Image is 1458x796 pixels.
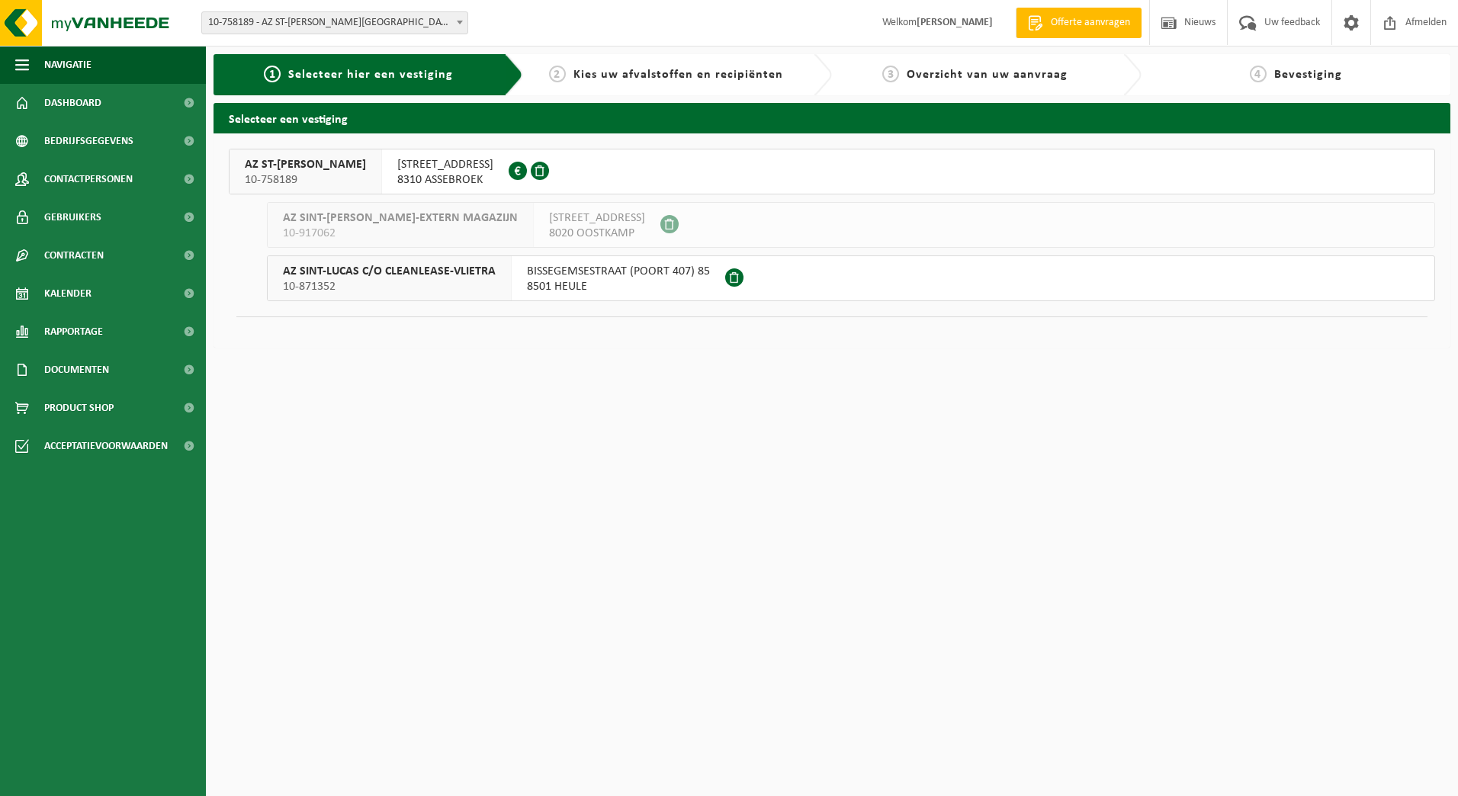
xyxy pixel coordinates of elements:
span: 3 [882,66,899,82]
span: Kies uw afvalstoffen en recipiënten [573,69,783,81]
button: AZ SINT-LUCAS C/O CLEANLEASE-VLIETRA 10-871352 BISSEGEMSESTRAAT (POORT 407) 858501 HEULE [267,255,1435,301]
span: 10-917062 [283,226,518,241]
span: 10-758189 - AZ ST-LUCAS BRUGGE - ASSEBROEK [202,12,467,34]
a: Offerte aanvragen [1016,8,1142,38]
span: Documenten [44,351,109,389]
span: Selecteer hier een vestiging [288,69,453,81]
span: BISSEGEMSESTRAAT (POORT 407) 85 [527,264,710,279]
span: AZ SINT-[PERSON_NAME]-EXTERN MAGAZIJN [283,210,518,226]
span: Contracten [44,236,104,274]
span: [STREET_ADDRESS] [549,210,645,226]
span: 8020 OOSTKAMP [549,226,645,241]
span: AZ SINT-LUCAS C/O CLEANLEASE-VLIETRA [283,264,496,279]
span: Bedrijfsgegevens [44,122,133,160]
span: 10-871352 [283,279,496,294]
span: Gebruikers [44,198,101,236]
span: 2 [549,66,566,82]
span: 10-758189 [245,172,366,188]
strong: [PERSON_NAME] [917,17,993,28]
span: AZ ST-[PERSON_NAME] [245,157,366,172]
span: 4 [1250,66,1267,82]
span: Overzicht van uw aanvraag [907,69,1068,81]
span: 1 [264,66,281,82]
span: 10-758189 - AZ ST-LUCAS BRUGGE - ASSEBROEK [201,11,468,34]
span: Contactpersonen [44,160,133,198]
span: [STREET_ADDRESS] [397,157,493,172]
span: Bevestiging [1274,69,1342,81]
span: 8310 ASSEBROEK [397,172,493,188]
span: Acceptatievoorwaarden [44,427,168,465]
span: Navigatie [44,46,92,84]
span: Product Shop [44,389,114,427]
span: 8501 HEULE [527,279,710,294]
span: Kalender [44,274,92,313]
span: Dashboard [44,84,101,122]
span: Offerte aanvragen [1047,15,1134,30]
h2: Selecteer een vestiging [214,103,1450,133]
span: Rapportage [44,313,103,351]
button: AZ ST-[PERSON_NAME] 10-758189 [STREET_ADDRESS]8310 ASSEBROEK [229,149,1435,194]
